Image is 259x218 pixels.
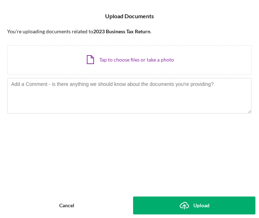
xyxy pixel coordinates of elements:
div: Cancel [59,197,74,214]
h6: Upload Documents [105,13,154,19]
button: Upload [133,197,255,214]
button: Cancel [4,197,129,214]
b: 2023 Business Tax Return [93,28,150,34]
div: Upload [193,197,209,214]
div: You're uploading documents related to . [7,29,252,34]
